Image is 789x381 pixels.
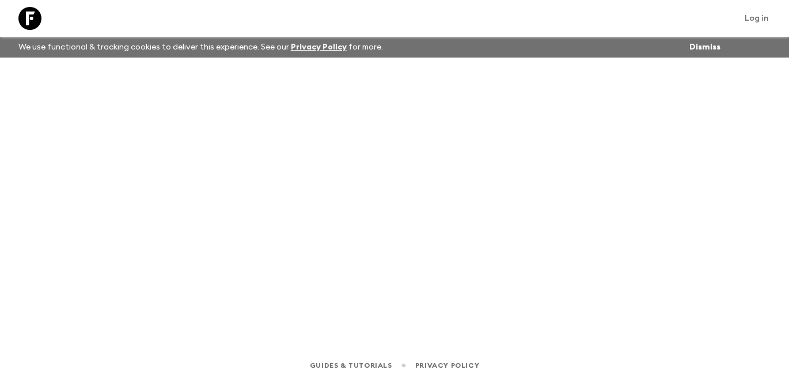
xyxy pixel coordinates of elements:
a: Guides & Tutorials [310,359,392,372]
a: Privacy Policy [291,43,347,51]
p: We use functional & tracking cookies to deliver this experience. See our for more. [14,37,388,58]
a: Log in [738,10,775,26]
a: Privacy Policy [415,359,479,372]
button: Dismiss [686,39,723,55]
